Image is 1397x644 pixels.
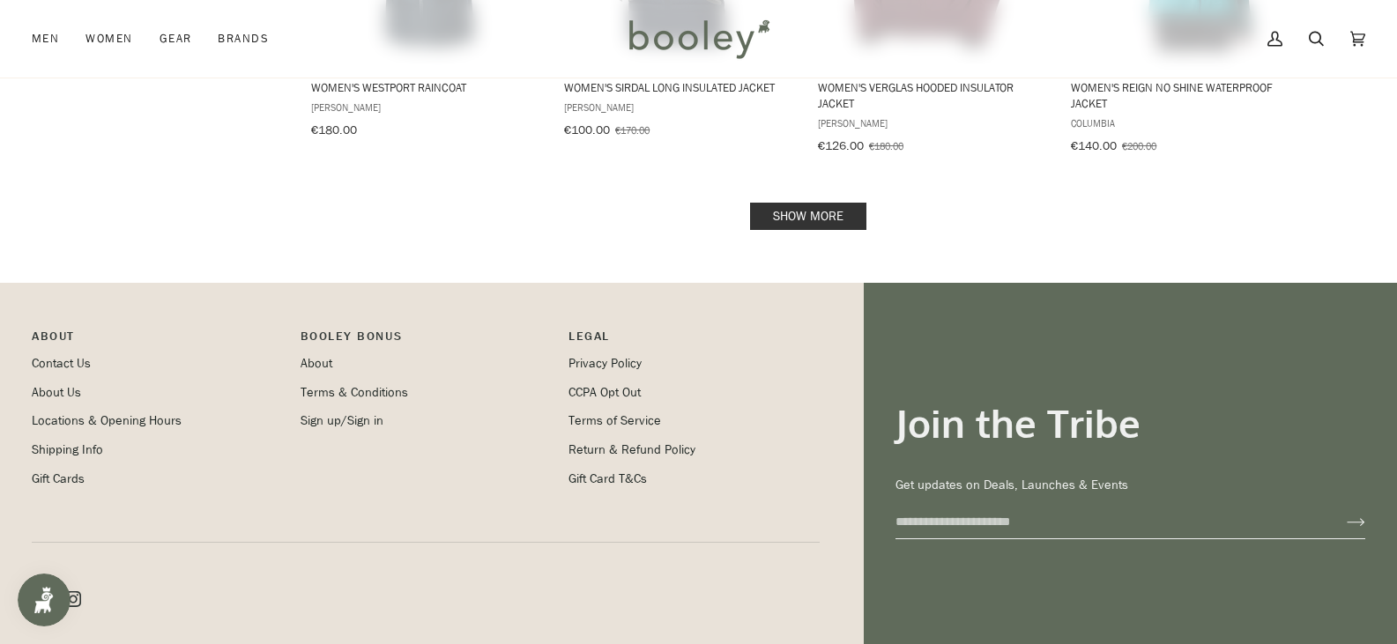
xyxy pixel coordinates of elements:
p: Pipeline_Footer Main [32,327,283,354]
p: Booley Bonus [301,327,552,354]
span: Men [32,30,59,48]
span: Gear [160,30,192,48]
span: Women's Sirdal Long Insulated Jacket [564,79,792,95]
img: Booley [621,13,776,64]
span: [PERSON_NAME] [311,100,539,115]
span: Women [85,30,132,48]
iframe: Button to open loyalty program pop-up [18,574,71,626]
a: Show more [750,203,866,230]
p: Pipeline_Footer Sub [568,327,820,354]
span: Women's Westport Raincoat [311,79,539,95]
a: Terms & Conditions [301,384,408,401]
button: Join [1319,508,1365,537]
span: Columbia [1071,115,1299,130]
a: Shipping Info [32,441,103,458]
a: Gift Card T&Cs [568,470,647,487]
span: €100.00 [564,122,610,138]
h3: Join the Tribe [895,399,1365,448]
p: Get updates on Deals, Launches & Events [895,476,1365,495]
a: Locations & Opening Hours [32,412,182,429]
a: Contact Us [32,355,91,372]
a: Privacy Policy [568,355,642,372]
a: About Us [32,384,81,401]
span: €170.00 [615,122,650,137]
span: [PERSON_NAME] [818,115,1046,130]
a: Terms of Service [568,412,661,429]
span: €140.00 [1071,137,1117,154]
span: Brands [218,30,269,48]
a: Gift Cards [32,470,85,487]
input: your-email@example.com [895,506,1319,538]
div: Pagination [311,208,1306,225]
a: Sign up/Sign in [301,412,383,429]
a: About [301,355,332,372]
a: CCPA Opt Out [568,384,641,401]
span: Women's Reign No Shine Waterproof Jacket [1071,79,1299,111]
span: Women's Verglas Hooded Insulator Jacket [818,79,1046,111]
span: €126.00 [818,137,864,154]
span: €180.00 [869,138,903,153]
span: [PERSON_NAME] [564,100,792,115]
a: Return & Refund Policy [568,441,695,458]
span: €180.00 [311,122,357,138]
span: €200.00 [1122,138,1156,153]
